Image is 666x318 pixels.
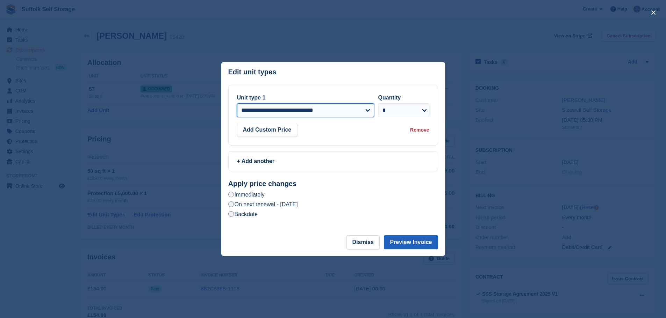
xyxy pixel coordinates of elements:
[228,180,297,187] strong: Apply price changes
[384,235,438,249] button: Preview Invoice
[410,126,429,134] div: Remove
[228,151,438,171] a: + Add another
[648,7,659,18] button: close
[228,201,234,207] input: On next renewal - [DATE]
[237,157,429,165] div: + Add another
[378,95,401,101] label: Quantity
[228,210,258,218] label: Backdate
[237,123,298,137] button: Add Custom Price
[237,95,266,101] label: Unit type 1
[228,211,234,217] input: Backdate
[228,191,265,198] label: Immediately
[228,192,234,197] input: Immediately
[346,235,380,249] button: Dismiss
[228,201,298,208] label: On next renewal - [DATE]
[228,68,277,76] p: Edit unit types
